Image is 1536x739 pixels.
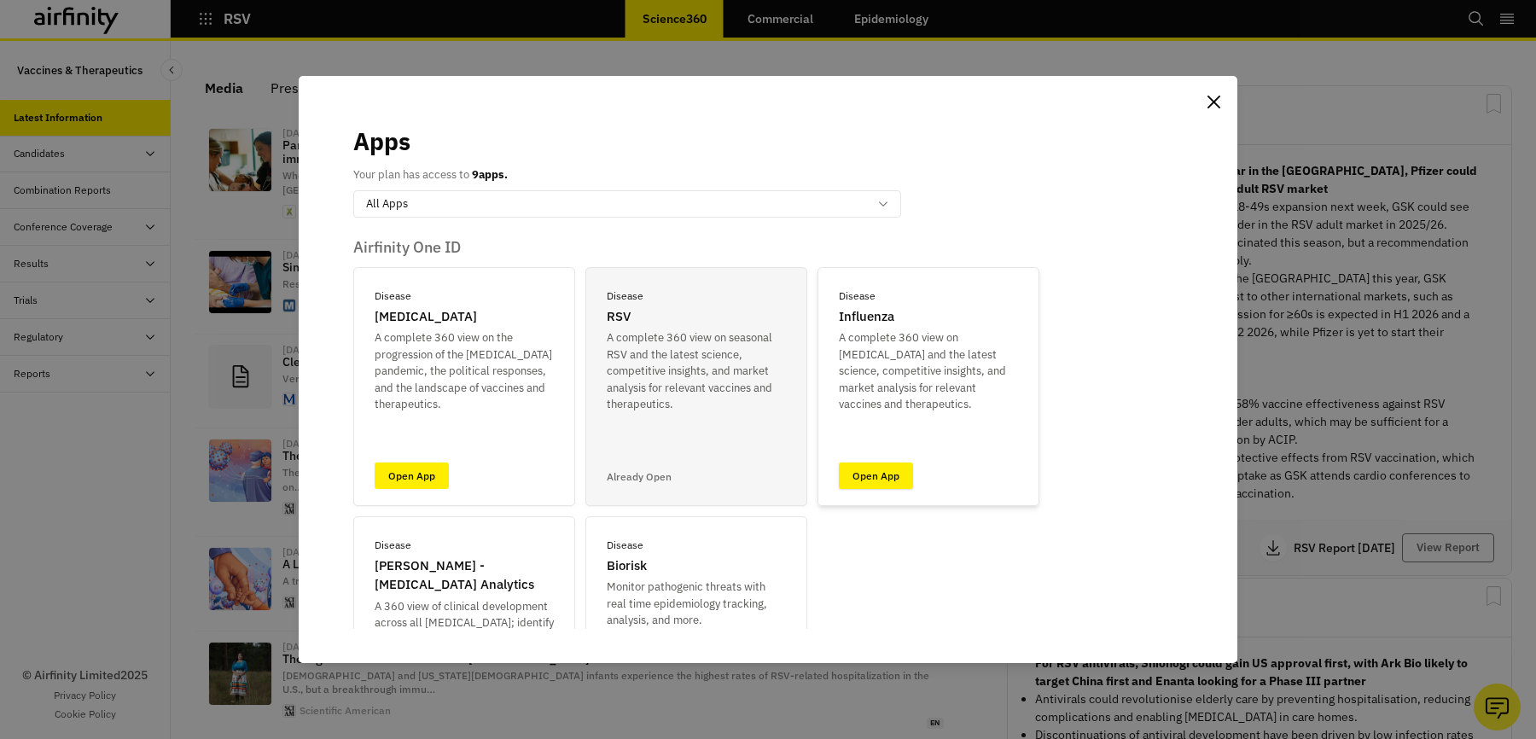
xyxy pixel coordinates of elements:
[366,195,408,212] p: All Apps
[353,124,410,160] p: Apps
[375,463,449,489] a: Open App
[607,579,786,629] p: Monitor pathogenic threats with real time epidemiology tracking, analysis, and more.
[1200,88,1227,115] button: Close
[607,307,631,327] p: RSV
[607,288,643,304] p: Disease
[375,538,411,553] p: Disease
[375,329,554,413] p: A complete 360 view on the progression of the [MEDICAL_DATA] pandemic, the political responses, a...
[839,329,1018,413] p: A complete 360 view on [MEDICAL_DATA] and the latest science, competitive insights, and market an...
[353,238,1183,257] p: Airfinity One ID
[839,463,913,489] a: Open App
[375,307,477,327] p: [MEDICAL_DATA]
[607,329,786,413] p: A complete 360 view on seasonal RSV and the latest science, competitive insights, and market anal...
[839,288,876,304] p: Disease
[839,307,894,327] p: Influenza
[375,556,554,595] p: [PERSON_NAME] - [MEDICAL_DATA] Analytics
[607,556,647,576] p: Biorisk
[607,538,643,553] p: Disease
[353,166,508,183] p: Your plan has access to
[607,469,672,485] p: Already Open
[472,167,508,182] b: 9 apps.
[375,288,411,304] p: Disease
[375,598,554,682] p: A 360 view of clinical development across all [MEDICAL_DATA]; identify opportunities and track ch...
